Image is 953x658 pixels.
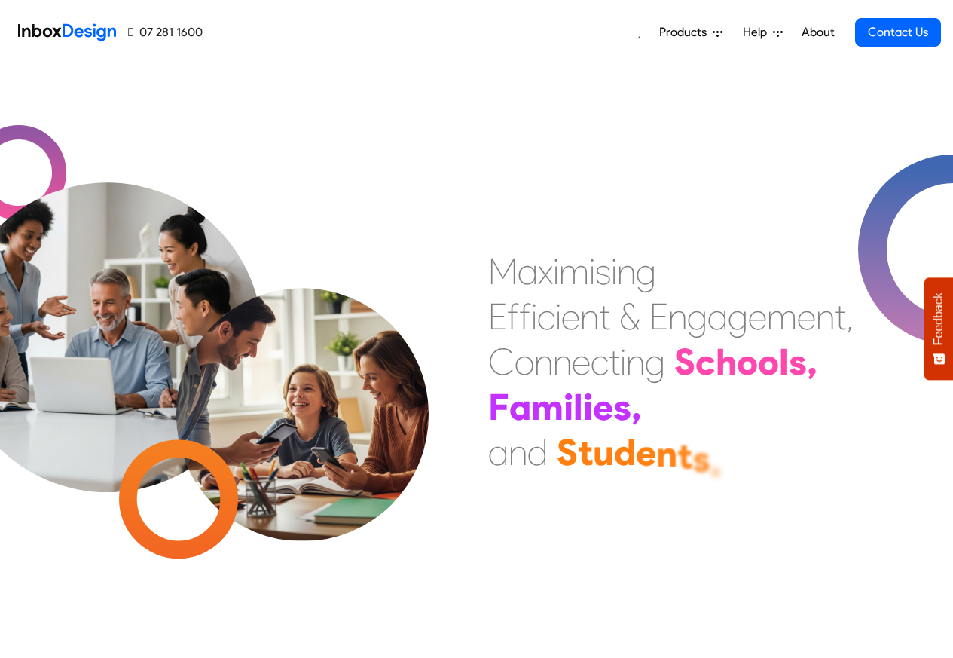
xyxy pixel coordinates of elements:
div: n [509,430,527,475]
div: l [573,384,583,430]
div: m [559,249,589,294]
div: c [537,294,555,339]
div: e [636,430,656,475]
a: Help [737,17,789,47]
div: S [557,430,578,475]
div: h [716,339,737,384]
div: i [583,384,593,430]
div: e [797,294,816,339]
div: f [507,294,519,339]
div: a [509,384,531,430]
div: , [807,339,817,384]
div: n [668,294,687,339]
div: t [835,294,846,339]
div: o [737,339,758,384]
div: g [687,294,707,339]
div: i [564,384,573,430]
div: C [488,339,515,384]
div: m [531,384,564,430]
div: E [488,294,507,339]
div: g [728,294,748,339]
div: , [631,384,642,430]
div: t [599,294,610,339]
div: u [593,430,614,475]
div: n [656,431,677,476]
div: s [692,436,710,482]
div: i [589,249,595,294]
div: g [636,249,656,294]
div: d [614,430,636,475]
div: i [620,339,626,384]
div: M [488,249,518,294]
div: n [617,249,636,294]
div: m [767,294,797,339]
div: , [846,294,854,339]
div: l [779,339,789,384]
div: i [555,294,561,339]
div: d [527,430,548,475]
div: e [561,294,580,339]
div: a [488,430,509,475]
span: Products [659,23,713,41]
div: n [580,294,599,339]
div: o [758,339,779,384]
img: parents_with_child.png [145,225,460,541]
div: E [649,294,668,339]
div: t [609,339,620,384]
div: s [789,339,807,384]
div: n [816,294,835,339]
div: i [553,249,559,294]
div: f [519,294,531,339]
div: & [619,294,640,339]
div: s [595,249,611,294]
a: Products [653,17,728,47]
div: s [613,384,631,430]
div: i [611,249,617,294]
div: e [593,384,613,430]
div: Maximising Efficient & Engagement, Connecting Schools, Families, and Students. [488,249,854,475]
div: S [674,339,695,384]
span: Help [743,23,773,41]
div: g [645,339,665,384]
a: 07 281 1600 [128,23,203,41]
div: n [553,339,572,384]
div: e [572,339,591,384]
div: o [515,339,534,384]
div: a [518,249,538,294]
span: Feedback [932,292,945,345]
div: t [677,433,692,479]
div: c [695,339,716,384]
button: Feedback - Show survey [924,277,953,380]
div: t [578,430,593,475]
div: n [626,339,645,384]
div: i [531,294,537,339]
a: About [797,17,838,47]
div: . [710,440,721,485]
div: F [488,384,509,430]
div: e [748,294,767,339]
a: Contact Us [855,18,941,47]
div: c [591,339,609,384]
div: a [707,294,728,339]
div: x [538,249,553,294]
div: n [534,339,553,384]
